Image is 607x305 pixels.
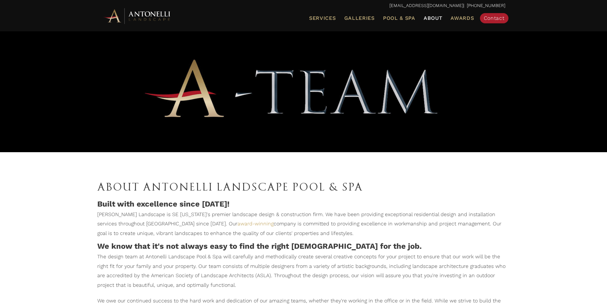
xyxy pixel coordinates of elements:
[97,252,510,293] p: The design team at Antonelli Landscape Pool & Spa will carefully and methodically create several ...
[480,13,508,23] a: Contact
[421,14,445,22] a: About
[237,221,274,227] a: award-winning
[344,15,375,21] span: Galleries
[342,14,377,22] a: Galleries
[102,2,505,10] p: | [PHONE_NUMBER]
[424,16,443,21] span: About
[484,15,505,21] span: Contact
[389,3,463,8] a: [EMAIL_ADDRESS][DOMAIN_NAME]
[451,15,474,21] span: Awards
[448,14,476,22] a: Awards
[383,15,415,21] span: Pool & Spa
[97,199,510,210] h4: Built with excellence since [DATE]!
[97,241,510,252] h4: We know that it's not always easy to find the right [DEMOGRAPHIC_DATA] for the job.
[102,7,172,25] img: Antonelli Horizontal Logo
[97,210,510,241] p: [PERSON_NAME] Landscape is SE [US_STATE]'s premier landscape design & construction firm. We have ...
[380,14,418,22] a: Pool & Spa
[307,14,339,22] a: Services
[97,178,510,196] h1: About Antonelli Landscape Pool & Spa
[309,16,336,21] span: Services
